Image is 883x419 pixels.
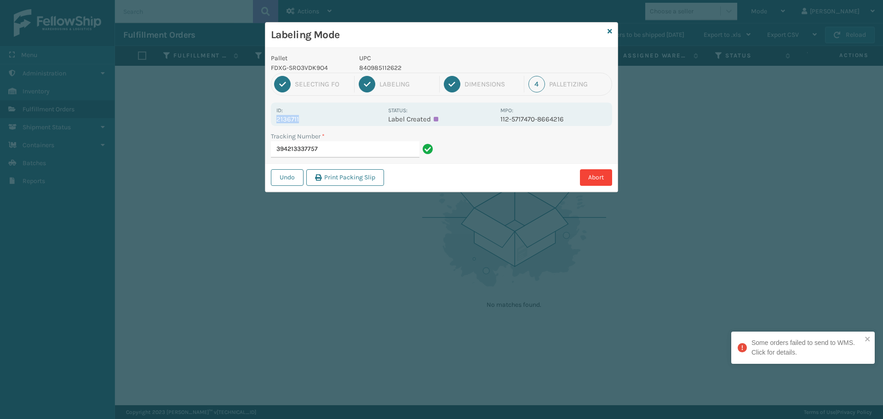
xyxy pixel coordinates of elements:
[388,107,407,114] label: Status:
[271,169,304,186] button: Undo
[865,335,871,344] button: close
[271,63,348,73] p: FDXG-SRO3VDK9O4
[388,115,494,123] p: Label Created
[500,107,513,114] label: MPO:
[271,28,604,42] h3: Labeling Mode
[274,76,291,92] div: 1
[359,76,375,92] div: 2
[751,338,862,357] div: Some orders failed to send to WMS. Click for details.
[276,115,383,123] p: 2136711
[271,53,348,63] p: Pallet
[379,80,435,88] div: Labeling
[444,76,460,92] div: 3
[549,80,609,88] div: Palletizing
[276,107,283,114] label: Id:
[580,169,612,186] button: Abort
[464,80,520,88] div: Dimensions
[528,76,545,92] div: 4
[306,169,384,186] button: Print Packing Slip
[271,132,325,141] label: Tracking Number
[359,63,495,73] p: 840985112622
[295,80,350,88] div: Selecting FO
[359,53,495,63] p: UPC
[500,115,607,123] p: 112-5717470-8664216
